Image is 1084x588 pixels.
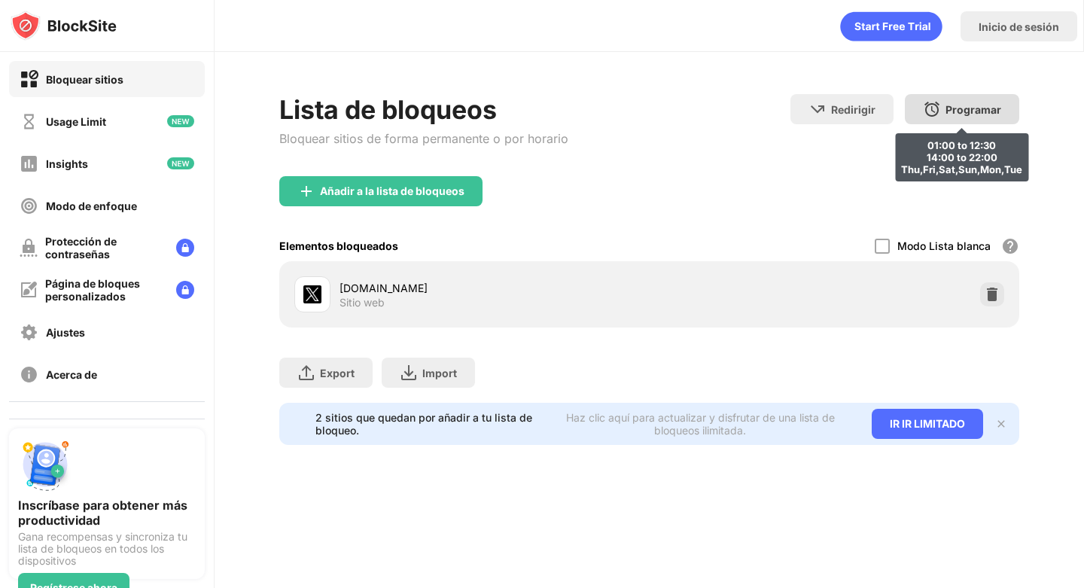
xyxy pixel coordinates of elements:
[167,157,194,169] img: new-icon.svg
[340,280,649,296] div: [DOMAIN_NAME]
[979,20,1059,33] div: Inicio de sesión
[547,411,853,437] div: Haz clic aquí para actualizar y disfrutar de una lista de bloqueos ilimitada.
[279,239,398,252] div: Elementos bloqueados
[279,131,568,146] div: Bloquear sitios de forma permanente o por horario
[20,323,38,342] img: settings-off.svg
[840,11,942,41] div: animation
[303,285,321,303] img: favicons
[901,151,1022,163] div: 14:00 to 22:00
[18,437,72,492] img: push-signup.svg
[20,154,38,173] img: insights-off.svg
[320,367,355,379] div: Export
[176,281,194,299] img: lock-menu.svg
[340,296,385,309] div: Sitio web
[320,185,464,197] div: Añadir a la lista de bloqueos
[901,163,1022,175] div: Thu,Fri,Sat,Sun,Mon,Tue
[20,365,38,384] img: about-off.svg
[20,112,38,131] img: time-usage-off.svg
[422,367,457,379] div: Import
[167,115,194,127] img: new-icon.svg
[315,411,537,437] div: 2 sitios que quedan por añadir a tu lista de bloqueo.
[20,70,38,89] img: block-on.svg
[46,326,85,339] div: Ajustes
[901,139,1022,151] div: 01:00 to 12:30
[831,103,875,116] div: Redirigir
[872,409,983,439] div: IR IR LIMITADO
[176,239,194,257] img: lock-menu.svg
[46,73,123,86] div: Bloquear sitios
[45,235,164,260] div: Protección de contraseñas
[945,103,1001,116] div: Programar
[995,418,1007,430] img: x-button.svg
[897,239,991,252] div: Modo Lista blanca
[46,157,88,170] div: Insights
[20,239,38,257] img: password-protection-off.svg
[20,281,38,299] img: customize-block-page-off.svg
[45,277,164,303] div: Página de bloques personalizados
[279,94,568,125] div: Lista de bloqueos
[46,115,106,128] div: Usage Limit
[20,197,38,215] img: focus-off.svg
[18,531,196,567] div: Gana recompensas y sincroniza tu lista de bloqueos en todos los dispositivos
[46,368,97,381] div: Acerca de
[46,200,137,212] div: Modo de enfoque
[18,498,196,528] div: Inscríbase para obtener más productividad
[11,11,117,41] img: logo-blocksite.svg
